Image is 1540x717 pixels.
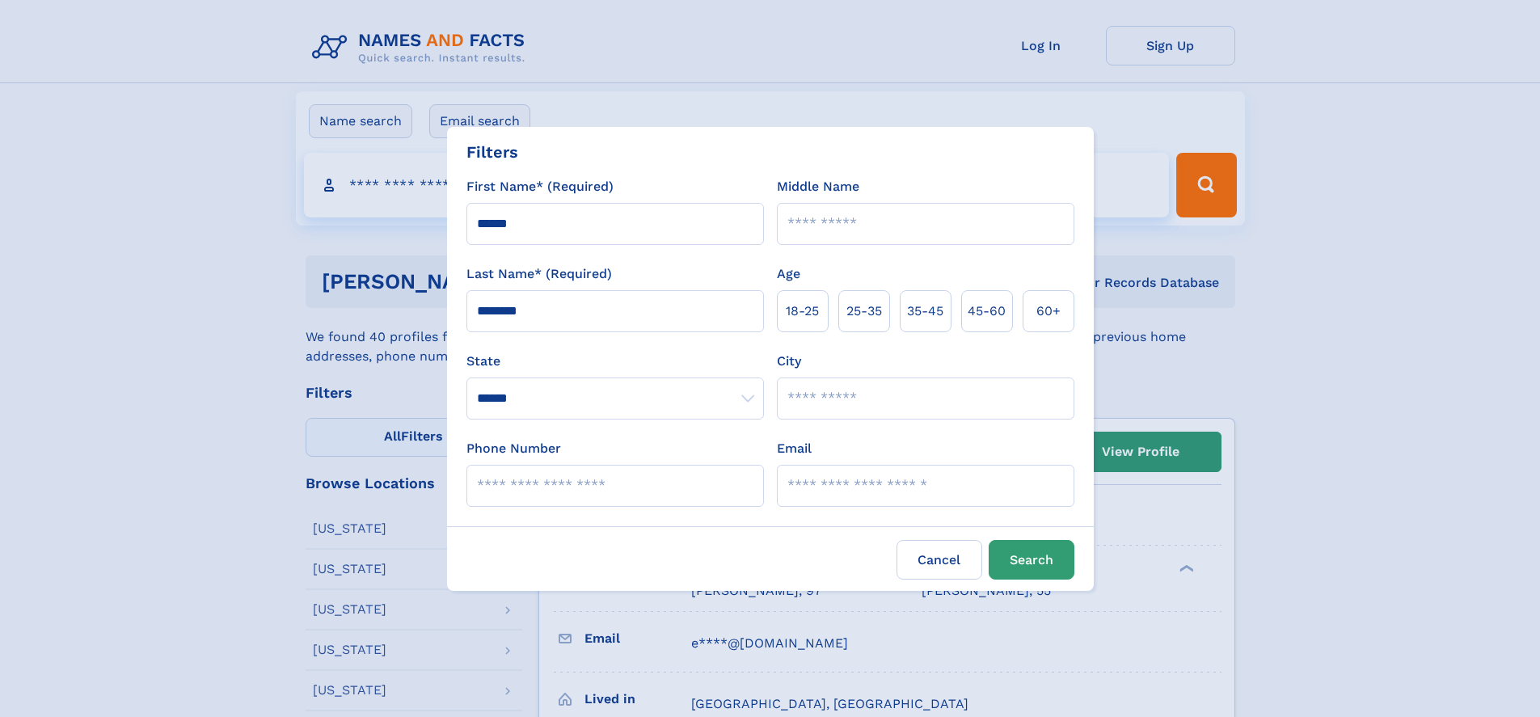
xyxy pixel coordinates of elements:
[897,540,982,580] label: Cancel
[466,439,561,458] label: Phone Number
[777,439,812,458] label: Email
[466,352,764,371] label: State
[786,302,819,321] span: 18‑25
[466,264,612,284] label: Last Name* (Required)
[846,302,882,321] span: 25‑35
[968,302,1006,321] span: 45‑60
[989,540,1074,580] button: Search
[907,302,943,321] span: 35‑45
[777,352,801,371] label: City
[466,140,518,164] div: Filters
[777,177,859,196] label: Middle Name
[1036,302,1061,321] span: 60+
[466,177,614,196] label: First Name* (Required)
[777,264,800,284] label: Age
